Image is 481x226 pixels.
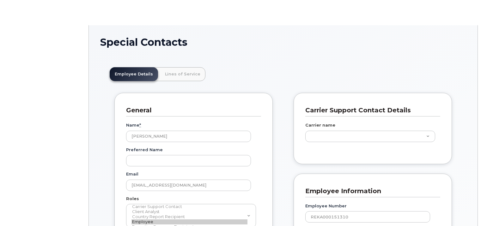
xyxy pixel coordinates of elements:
[131,204,247,209] option: Carrier Support Contact
[305,203,347,209] label: Employee Number
[126,171,138,177] label: Email
[305,187,435,195] h3: Employee Information
[139,122,141,128] abbr: required
[160,67,205,81] a: Lines of Service
[305,122,335,128] label: Carrier name
[110,67,158,81] a: Employee Details
[131,219,247,224] option: Employee
[100,37,466,48] h1: Special Contacts
[126,106,256,115] h3: General
[131,214,247,219] option: Country Report Recipient
[305,106,435,115] h3: Carrier Support Contact Details
[126,122,141,128] label: Name
[126,196,139,202] label: Roles
[131,209,247,214] option: Client Analyst
[126,147,163,153] label: Preferred Name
